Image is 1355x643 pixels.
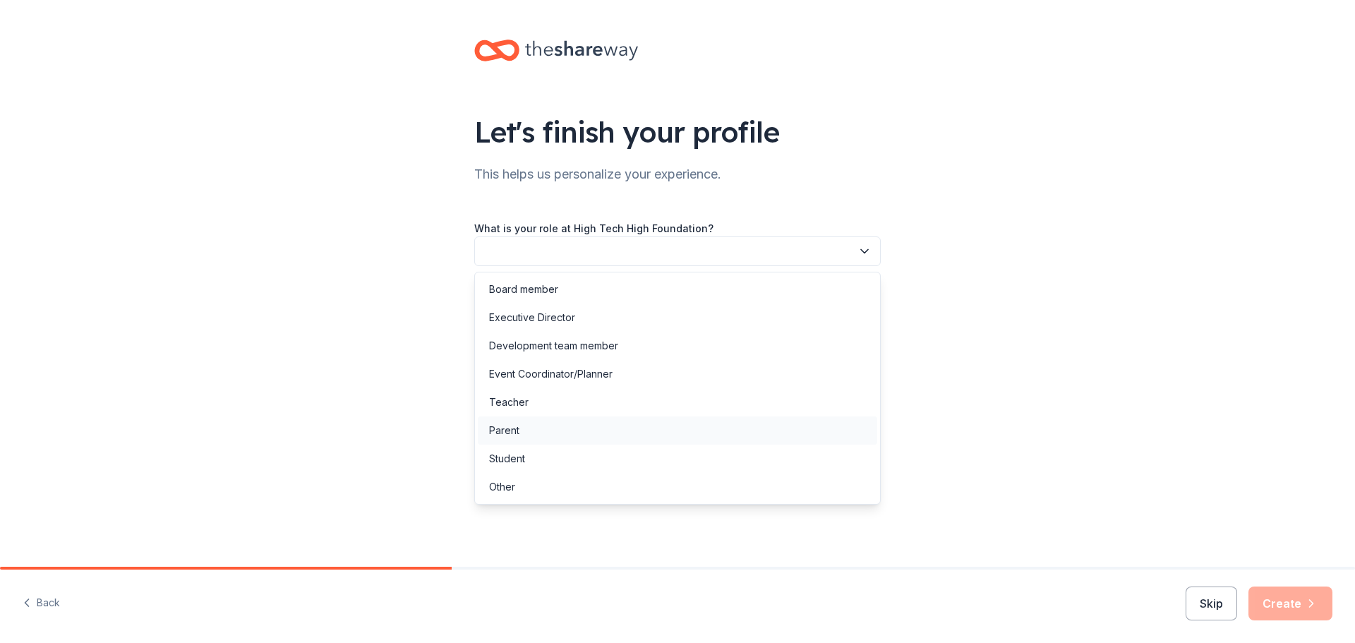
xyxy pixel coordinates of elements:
div: Event Coordinator/Planner [489,366,613,383]
div: Executive Director [489,309,575,326]
div: Other [489,479,515,495]
div: Board member [489,281,558,298]
div: Parent [489,422,519,439]
div: Development team member [489,337,618,354]
div: Teacher [489,394,529,411]
div: Student [489,450,525,467]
